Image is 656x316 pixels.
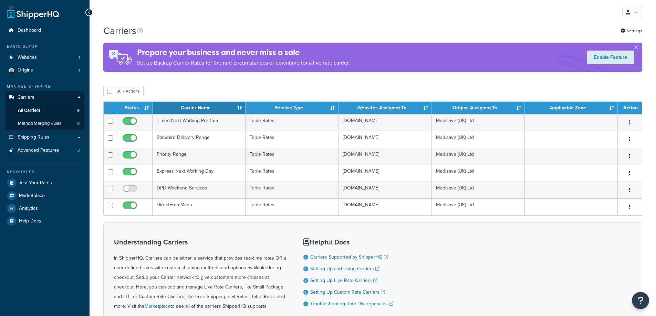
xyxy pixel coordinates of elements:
td: Table Rates [246,131,339,148]
h4: Prepare your business and never miss a sale [137,47,350,58]
div: Manage Shipping [5,84,84,89]
td: Medisave (UK) Ltd [432,165,525,182]
a: All Carriers 6 [5,104,84,117]
span: Advanced Features [18,148,59,153]
img: ad-rules-rateshop-fe6ec290ccb7230408bd80ed9643f0289d75e0ffd9eb532fc0e269fcd187b520.png [103,43,137,72]
th: Websites Assigned To: activate to sort column ascending [339,102,431,114]
a: Shipping Rules [5,131,84,144]
a: Setting Up and Using Carriers [310,265,379,272]
a: Marketplace [5,189,84,202]
a: Advanced Features 3 [5,144,84,157]
a: Troubleshooting Rate Discrepancies [310,300,393,307]
td: Medisave (UK) Ltd [432,182,525,198]
a: Setting Up Custom Rate Carriers [310,288,385,296]
th: Carrier Name: activate to sort column ascending [153,102,246,114]
li: Origins [5,64,84,77]
td: Medisave (UK) Ltd [432,198,525,215]
td: Table Rates [246,114,339,131]
th: Status: activate to sort column ascending [117,102,153,114]
span: Test Your Rates [19,180,52,186]
a: Enable Feature [587,51,634,64]
li: Websites [5,51,84,64]
th: Applicable Zone: activate to sort column ascending [525,102,618,114]
span: 0 [77,121,80,127]
a: Settings [621,26,642,36]
span: 3 [77,148,80,153]
h3: Helpful Docs [303,238,393,246]
span: Shipping Rules [18,134,50,140]
h1: Carriers [103,24,136,37]
li: Advanced Features [5,144,84,157]
div: In ShipperHQ, Carriers can be either, a service that provides real-time rates OR a user-defined r... [114,238,286,311]
td: Medisave (UK) Ltd [432,114,525,131]
li: Carriers [5,91,84,130]
a: Setting Up Live Rate Carriers [310,277,377,284]
span: 6 [77,108,80,113]
a: Analytics [5,202,84,215]
div: Basic Setup [5,44,84,50]
span: Method Merging Rules [18,121,61,127]
button: Bulk Actions [103,86,144,96]
li: Method Merging Rules [5,117,84,130]
td: [DOMAIN_NAME] [339,182,431,198]
td: Medisave (UK) Ltd [432,131,525,148]
td: Express Next Working Day [153,165,246,182]
p: Set up Backup Carrier Rates for the rare circumstances of downtime for a live rate carrier. [137,58,350,68]
li: All Carriers [5,104,84,117]
td: Table Rates [246,198,339,215]
a: Marketplace [145,303,170,310]
a: Test Your Rates [5,177,84,189]
td: [DOMAIN_NAME] [339,148,431,165]
td: DPD Weekend Services [153,182,246,198]
a: Method Merging Rules 0 [5,117,84,130]
a: Dashboard [5,24,84,37]
span: 1 [79,55,80,61]
span: All Carriers [18,108,40,113]
td: Table Rates [246,182,339,198]
span: 1 [79,67,80,73]
span: Analytics [19,206,38,211]
a: Carriers [5,91,84,104]
th: Origins Assigned To: activate to sort column ascending [432,102,525,114]
a: ShipperHQ Home [7,5,59,19]
a: Origins 1 [5,64,84,77]
td: Medisave (UK) Ltd [432,148,525,165]
a: Websites 1 [5,51,84,64]
td: [DOMAIN_NAME] [339,198,431,215]
td: DirectFromManu [153,198,246,215]
th: Action [618,102,642,114]
a: Help Docs [5,215,84,227]
span: Marketplace [19,193,45,199]
th: Service/Type: activate to sort column ascending [246,102,339,114]
td: Table Rates [246,148,339,165]
button: Open Resource Center [632,292,649,309]
span: Dashboard [18,28,41,33]
td: [DOMAIN_NAME] [339,114,431,131]
span: Help Docs [19,218,41,224]
span: Websites [18,55,37,61]
td: Table Rates [246,165,339,182]
td: Timed Next Working Pre 1pm [153,114,246,131]
span: Origins [18,67,33,73]
span: Carriers [18,95,34,100]
td: [DOMAIN_NAME] [339,165,431,182]
a: Carriers Supported by ShipperHQ [310,253,388,261]
td: Priority Range [153,148,246,165]
div: Resources [5,169,84,175]
td: Standard Delivery Range [153,131,246,148]
h3: Understanding Carriers [114,238,286,246]
td: [DOMAIN_NAME] [339,131,431,148]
